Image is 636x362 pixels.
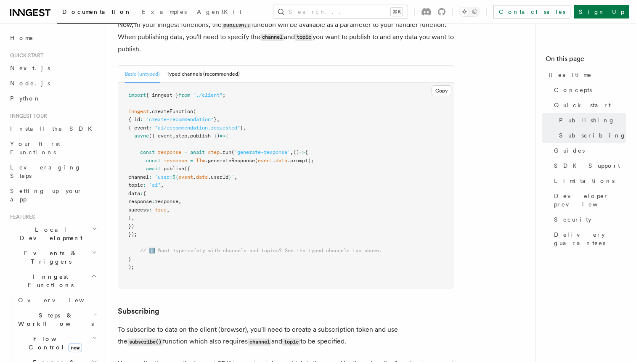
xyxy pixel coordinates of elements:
[222,21,251,29] code: publish()
[554,177,615,185] span: Limitations
[172,133,175,139] span: ,
[149,207,152,213] span: :
[305,149,308,155] span: {
[57,3,137,24] a: Documentation
[18,297,105,304] span: Overview
[161,182,164,188] span: ,
[190,158,193,164] span: =
[551,227,626,251] a: Delivery guarantees
[149,182,161,188] span: "ai"
[493,5,570,18] a: Contact sales
[240,125,243,131] span: }
[118,324,454,348] p: To subscribe to data on the client (browser), you'll need to create a subscription token and use ...
[128,116,140,122] span: { id
[260,34,284,41] code: channel
[15,308,99,331] button: Steps & Workflows
[128,231,137,237] span: });
[546,67,626,82] a: Realtime
[7,269,99,293] button: Inngest Functions
[143,182,146,188] span: :
[149,125,152,131] span: :
[556,128,626,143] a: Subscribing
[7,121,99,136] a: Install the SDK
[187,133,190,139] span: ,
[7,61,99,76] a: Next.js
[128,207,149,213] span: success
[128,174,149,180] span: channel
[152,198,155,204] span: :
[149,133,172,139] span: ({ event
[193,174,196,180] span: .
[554,215,591,224] span: Security
[146,116,214,122] span: "create-recommendation"
[128,108,149,114] span: inngest
[149,108,193,114] span: .createFunction
[172,174,178,180] span: ${
[276,158,287,164] span: data
[184,166,190,172] span: ({
[7,160,99,183] a: Leveraging Steps
[295,34,313,41] code: topic
[140,149,155,155] span: const
[7,225,92,242] span: Local Development
[158,149,181,155] span: response
[432,85,451,96] button: Copy
[214,116,217,122] span: }
[146,92,178,98] span: { inngest }
[7,52,43,59] span: Quick start
[128,125,149,131] span: { event
[128,215,131,221] span: }
[118,19,454,55] p: Now, in your Inngest functions, the function will be available as a parameter to your handler fun...
[551,158,626,173] a: SDK Support
[551,188,626,212] a: Developer preview
[128,256,131,262] span: }
[15,293,99,308] a: Overview
[128,198,152,204] span: response
[7,214,35,220] span: Features
[10,125,97,132] span: Install the SDK
[178,174,193,180] span: event
[140,248,382,254] span: // ℹ️ Want type-safety with channels and topics? See the typed channels tab above.
[231,149,234,155] span: (
[551,98,626,113] a: Quick start
[128,190,140,196] span: data
[551,173,626,188] a: Limitations
[127,338,163,346] code: subscribe()
[208,149,220,155] span: step
[128,92,146,98] span: import
[7,113,47,119] span: Inngest tour
[164,166,184,172] span: publish
[205,158,255,164] span: .generateResponse
[196,158,205,164] span: llm
[118,305,159,317] a: Subscribing
[220,149,231,155] span: .run
[167,66,240,83] button: Typed channels (recommended)
[217,116,220,122] span: ,
[459,7,480,17] button: Toggle dark mode
[225,133,228,139] span: {
[164,158,187,164] span: response
[131,215,134,221] span: ,
[10,80,50,87] span: Node.js
[190,149,205,155] span: await
[7,246,99,269] button: Events & Triggers
[197,8,241,15] span: AgentKit
[287,158,314,164] span: .prompt);
[190,133,220,139] span: publish })
[559,116,615,124] span: Publishing
[175,133,187,139] span: step
[551,143,626,158] a: Guides
[10,140,60,156] span: Your first Functions
[554,146,585,155] span: Guides
[193,108,196,114] span: (
[128,264,134,270] span: );
[231,174,234,180] span: `
[10,65,50,71] span: Next.js
[125,66,160,83] button: Basic (untyped)
[178,92,190,98] span: from
[15,335,93,351] span: Flow Control
[167,207,170,213] span: ,
[184,149,187,155] span: =
[10,164,81,179] span: Leveraging Steps
[258,158,273,164] span: event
